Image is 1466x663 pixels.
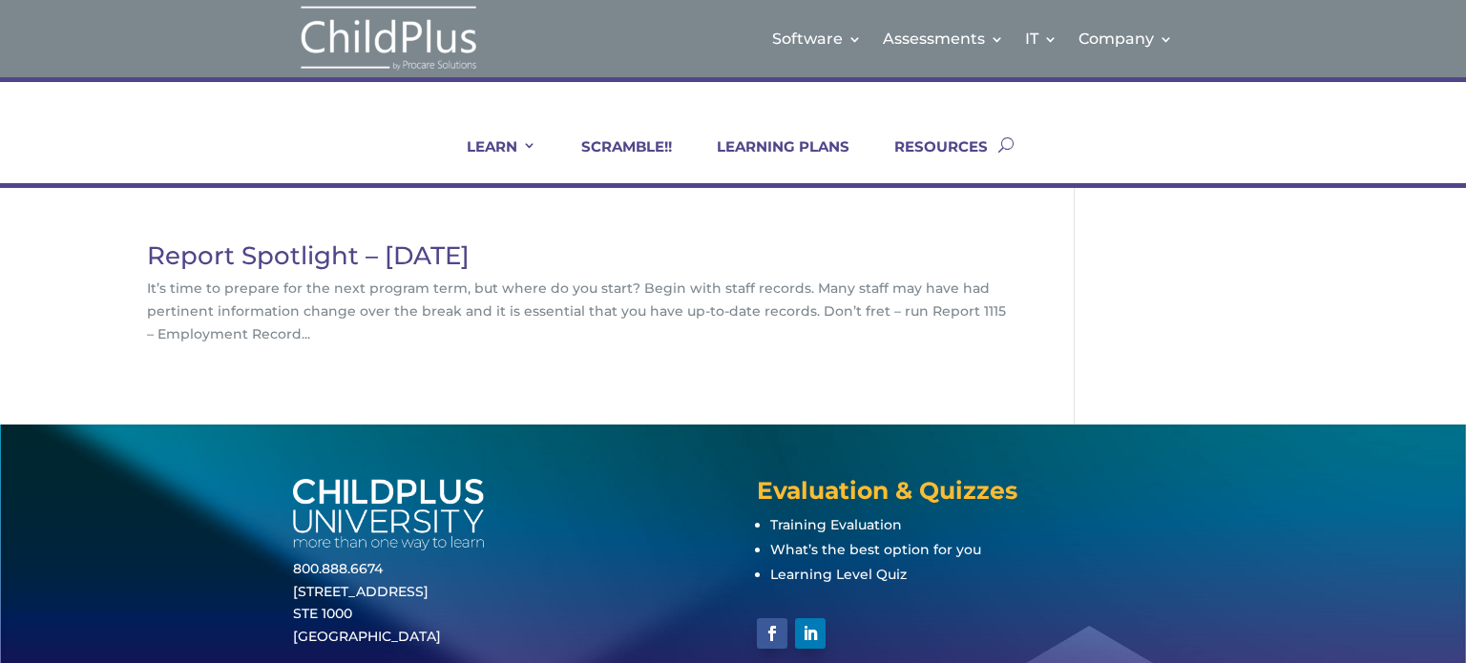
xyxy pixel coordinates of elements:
a: Follow on Facebook [757,618,787,649]
a: [STREET_ADDRESS]STE 1000[GEOGRAPHIC_DATA] [293,583,441,646]
a: Report Spotlight – [DATE] [147,240,470,271]
a: SCRAMBLE!! [557,137,672,183]
a: Training Evaluation [770,516,902,533]
a: What’s the best option for you [770,541,981,558]
a: LEARN [443,137,536,183]
a: LEARNING PLANS [693,137,849,183]
a: RESOURCES [870,137,988,183]
article: It’s time to prepare for the next program term, but where do you start? Begin with staff records.... [147,243,1011,345]
img: white-cpu-wordmark [293,479,484,550]
a: 800.888.6674 [293,560,383,577]
a: Learning Level Quiz [770,566,907,583]
h4: Evaluation & Quizzes [757,479,1172,512]
a: Follow on LinkedIn [795,618,826,649]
